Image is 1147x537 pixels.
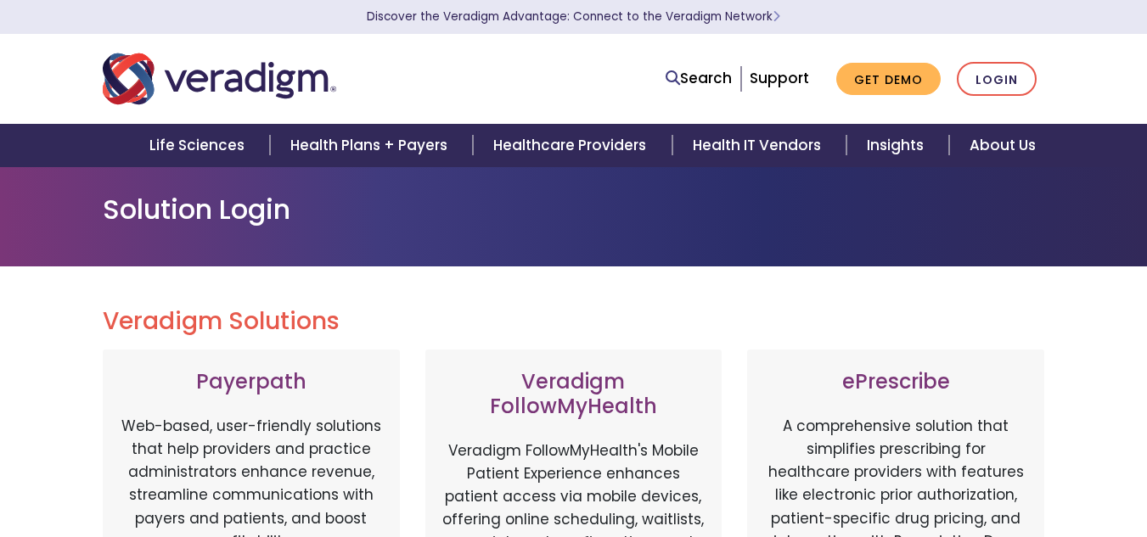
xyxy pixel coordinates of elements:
[750,68,809,88] a: Support
[949,124,1056,167] a: About Us
[846,124,949,167] a: Insights
[103,193,1045,226] h1: Solution Login
[773,8,780,25] span: Learn More
[473,124,672,167] a: Healthcare Providers
[103,51,336,107] img: Veradigm logo
[270,124,473,167] a: Health Plans + Payers
[666,67,732,90] a: Search
[836,63,941,96] a: Get Demo
[103,307,1045,336] h2: Veradigm Solutions
[672,124,846,167] a: Health IT Vendors
[764,370,1027,394] h3: ePrescribe
[129,124,270,167] a: Life Sciences
[367,8,780,25] a: Discover the Veradigm Advantage: Connect to the Veradigm NetworkLearn More
[957,62,1037,97] a: Login
[120,370,383,394] h3: Payerpath
[442,370,706,419] h3: Veradigm FollowMyHealth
